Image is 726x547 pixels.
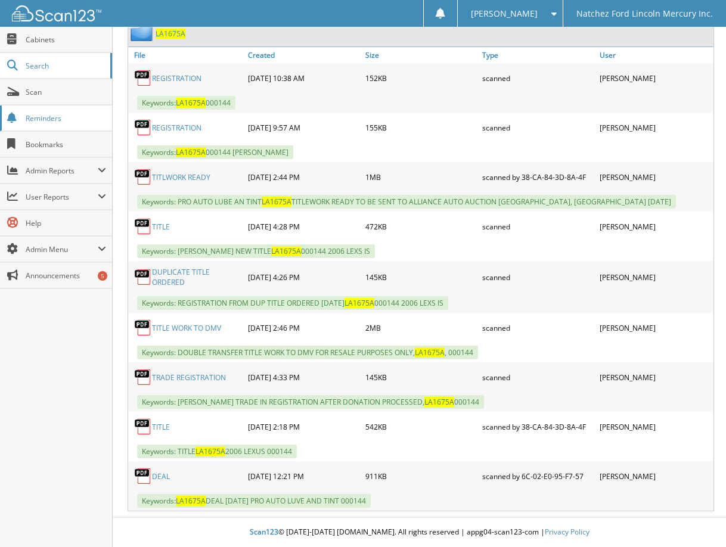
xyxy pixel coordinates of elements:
div: scanned [479,316,596,340]
a: TRADE REGISTRATION [152,372,226,383]
span: Keywords: [PERSON_NAME] NEW TITLE 000144 2006 LEXS IS [137,244,375,258]
a: TITLE WORK TO DMV [152,323,221,333]
span: Admin Menu [26,244,98,254]
div: [PERSON_NAME] [597,116,713,139]
img: PDF.png [134,168,152,186]
div: [DATE] 4:33 PM [245,365,362,389]
span: Scan123 [250,527,278,537]
span: Keywords: REGISTRATION FROM DUP TITLE ORDERED [DATE] 000144 2006 LEXS IS [137,296,448,310]
a: File [128,47,245,63]
a: TITLE [152,422,170,432]
span: LA1675A [262,197,291,207]
a: DUPLICATE TITLE ORDERED [152,267,242,287]
span: Cabinets [26,35,106,45]
div: [PERSON_NAME] [597,365,713,389]
a: LA1675A [156,29,185,39]
img: PDF.png [134,69,152,87]
div: 5 [98,271,107,281]
span: Keywords: [PERSON_NAME] TRADE IN REGISTRATION AFTER DONATION PROCESSED, 000144 [137,395,484,409]
span: LA1675A [345,298,374,308]
img: folder2.png [131,26,156,41]
span: Keywords: DEAL [DATE] PRO AUTO LUVE AND TINT 000144 [137,494,371,508]
div: scanned [479,66,596,90]
iframe: Chat Widget [666,490,726,547]
div: 542KB [362,415,479,439]
div: [DATE] 10:38 AM [245,66,362,90]
div: 1MB [362,165,479,189]
span: Scan [26,87,106,97]
div: [PERSON_NAME] [597,66,713,90]
img: PDF.png [134,418,152,436]
div: scanned by 38-CA-84-3D-8A-4F [479,415,596,439]
div: [PERSON_NAME] [597,215,713,238]
div: [DATE] 9:57 AM [245,116,362,139]
div: scanned [479,116,596,139]
span: User Reports [26,192,98,202]
span: Admin Reports [26,166,98,176]
div: [PERSON_NAME] [597,165,713,189]
img: PDF.png [134,368,152,386]
a: Created [245,47,362,63]
a: Privacy Policy [545,527,590,537]
div: [PERSON_NAME] [597,316,713,340]
a: DEAL [152,471,170,481]
div: [PERSON_NAME] [597,415,713,439]
a: REGISTRATION [152,73,201,83]
span: Bookmarks [26,139,106,150]
img: PDF.png [134,467,152,485]
div: scanned [479,365,596,389]
div: © [DATE]-[DATE] [DOMAIN_NAME]. All rights reserved | appg04-scan123-com | [113,518,726,547]
div: [DATE] 4:26 PM [245,264,362,290]
div: 145KB [362,264,479,290]
a: REGISTRATION [152,123,201,133]
div: 155KB [362,116,479,139]
span: Search [26,61,104,71]
span: Keywords: 000144 [PERSON_NAME] [137,145,293,159]
div: [PERSON_NAME] [597,464,713,488]
img: scan123-logo-white.svg [12,5,101,21]
img: PDF.png [134,319,152,337]
a: TITLE [152,222,170,232]
img: PDF.png [134,217,152,235]
img: PDF.png [134,268,152,286]
span: Keywords: 000144 [137,96,235,110]
span: [PERSON_NAME] [471,10,538,17]
span: Keywords: TITLE 2006 LEXUS 000144 [137,445,297,458]
span: Help [26,218,106,228]
div: 911KB [362,464,479,488]
span: Announcements [26,271,106,281]
img: PDF.png [134,119,152,136]
a: Size [362,47,479,63]
span: LA1675A [415,347,445,358]
div: [DATE] 12:21 PM [245,464,362,488]
span: Reminders [26,113,106,123]
span: LA1675A [176,496,206,506]
div: [DATE] 4:28 PM [245,215,362,238]
div: scanned [479,264,596,290]
span: LA1675A [196,446,225,456]
div: [DATE] 2:44 PM [245,165,362,189]
div: 145KB [362,365,479,389]
div: scanned by 38-CA-84-3D-8A-4F [479,165,596,189]
a: User [597,47,713,63]
div: scanned [479,215,596,238]
div: 472KB [362,215,479,238]
span: Keywords: DOUBLE TRANSFER TITLE WORK TO DMV FOR RESALE PURPOSES ONLY, , 000144 [137,346,478,359]
div: 2MB [362,316,479,340]
div: [DATE] 2:46 PM [245,316,362,340]
span: LA1675A [176,147,206,157]
a: TITLWORK READY [152,172,210,182]
span: LA1675A [424,397,454,407]
a: Type [479,47,596,63]
span: LA1675A [176,98,206,108]
div: [PERSON_NAME] [597,264,713,290]
div: scanned by 6C-02-E0-95-F7-57 [479,464,596,488]
span: Natchez Ford Lincoln Mercury Inc. [576,10,713,17]
span: Keywords: PRO AUTO LUBE AN TINT TITLEWORK READY TO BE SENT TO ALLIANCE AUTO AUCTION [GEOGRAPHIC_D... [137,195,676,209]
div: [DATE] 2:18 PM [245,415,362,439]
span: LA1675A [271,246,301,256]
div: 152KB [362,66,479,90]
